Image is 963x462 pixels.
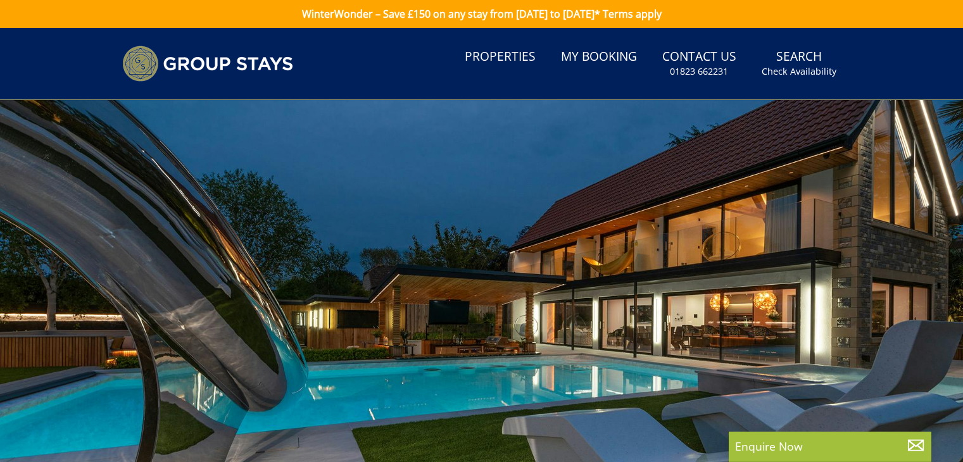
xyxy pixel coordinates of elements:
[657,43,741,84] a: Contact Us01823 662231
[757,43,841,84] a: SearchCheck Availability
[460,43,541,72] a: Properties
[556,43,642,72] a: My Booking
[122,46,293,82] img: Group Stays
[670,65,728,78] small: 01823 662231
[762,65,836,78] small: Check Availability
[735,438,925,454] p: Enquire Now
